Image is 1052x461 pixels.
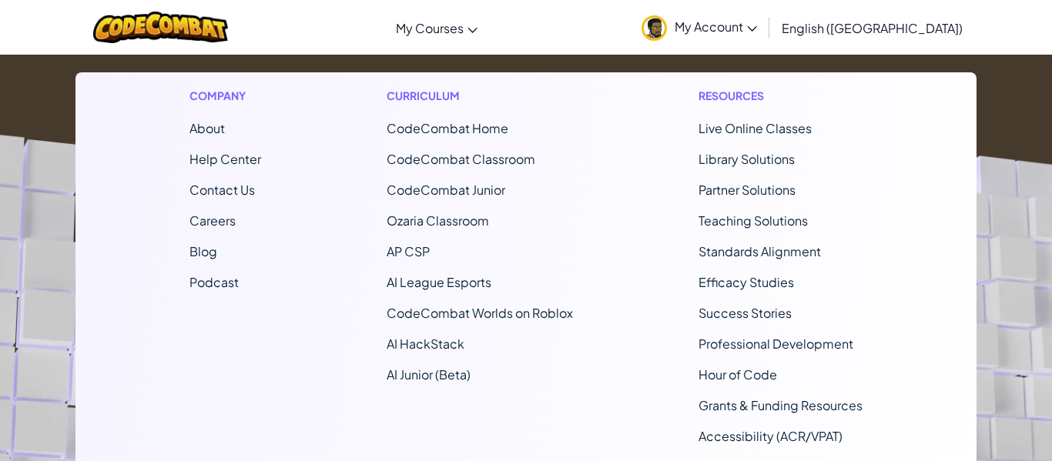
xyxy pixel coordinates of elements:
span: My Courses [396,20,464,36]
a: Standards Alignment [699,243,821,259]
a: CodeCombat Classroom [387,151,535,167]
a: AI Junior (Beta) [387,366,471,382]
a: Partner Solutions [699,182,796,198]
a: Success Stories [699,305,792,321]
h1: Curriculum [387,88,573,104]
span: Contact Us [189,182,255,198]
a: Professional Development [699,336,853,352]
img: avatar [642,15,667,41]
span: My Account [675,18,757,35]
h1: Resources [699,88,863,104]
a: Podcast [189,274,239,290]
a: CodeCombat Junior [387,182,505,198]
a: Ozaria Classroom [387,212,489,229]
a: AI League Esports [387,274,491,290]
a: Careers [189,212,236,229]
a: AI HackStack [387,336,464,352]
span: English ([GEOGRAPHIC_DATA]) [782,20,963,36]
a: Library Solutions [699,151,795,167]
img: CodeCombat logo [93,12,228,43]
a: Efficacy Studies [699,274,794,290]
a: My Courses [388,7,485,48]
a: Live Online Classes [699,120,812,136]
a: Hour of Code [699,366,777,382]
a: About [189,120,225,136]
a: My Account [634,3,765,52]
a: AP CSP [387,243,430,259]
a: English ([GEOGRAPHIC_DATA]) [774,7,970,48]
a: Grants & Funding Resources [699,397,863,413]
a: Help Center [189,151,261,167]
span: CodeCombat Home [387,120,508,136]
a: Teaching Solutions [699,212,808,229]
a: Accessibility (ACR/VPAT) [699,428,843,444]
a: CodeCombat Worlds on Roblox [387,305,573,321]
a: Blog [189,243,217,259]
h1: Company [189,88,261,104]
